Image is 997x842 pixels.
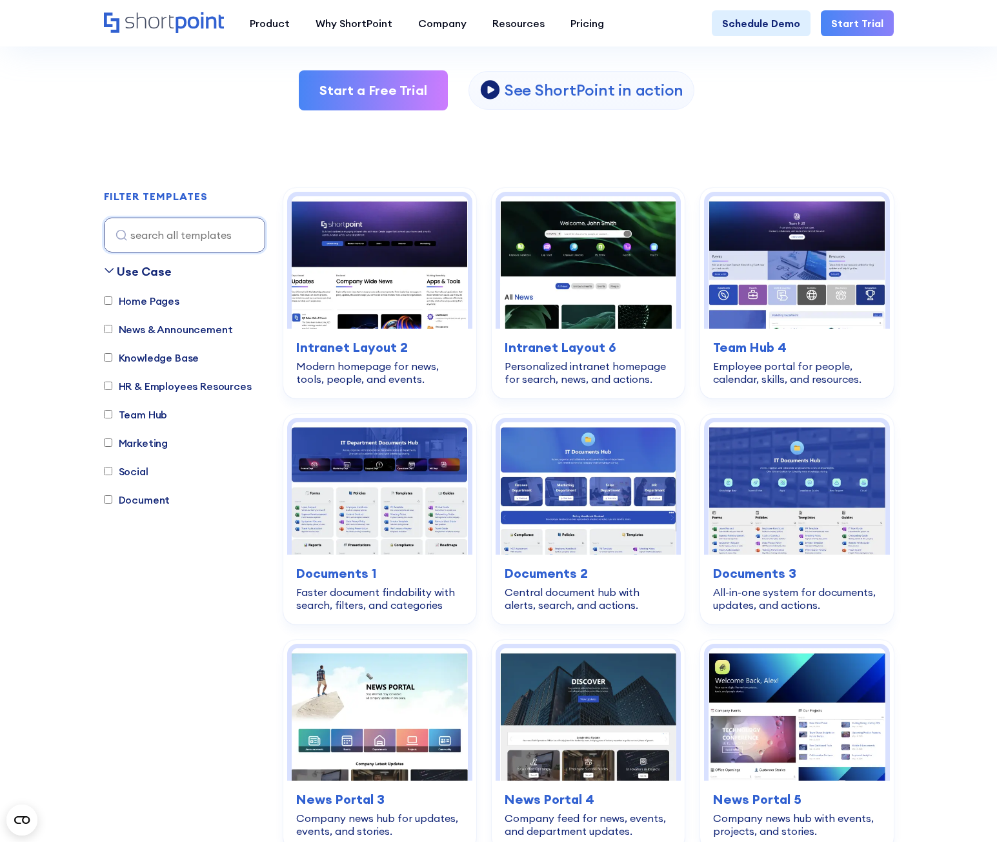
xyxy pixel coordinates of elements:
h3: Intranet Layout 2 [296,338,463,357]
a: open lightbox [468,71,694,110]
label: Marketing [104,435,168,451]
h3: Team Hub 4 [713,338,880,357]
a: Home [104,12,224,34]
img: News Portal 5 – Intranet Company News Template: Company news hub with events, projects, and stories. [709,648,885,781]
input: Knowledge Base [104,353,112,362]
a: Team Hub 4 – SharePoint Employee Portal Template: Employee portal for people, calendar, skills, a... [700,188,893,398]
h3: News Portal 3 [296,790,463,809]
a: Documents 2 – Document Management Template: Central document hub with alerts, search, and actions... [492,414,685,624]
h3: Documents 1 [296,564,463,583]
img: News Portal 4 – Intranet Feed Template: Company feed for news, events, and department updates. [500,648,676,781]
div: FILTER TEMPLATES [104,191,208,201]
label: Home Pages [104,293,179,309]
button: Open CMP widget [6,805,37,836]
label: Social [104,464,148,479]
h3: Documents 3 [713,564,880,583]
label: Knowledge Base [104,350,199,365]
div: Modern homepage for news, tools, people, and events. [296,360,463,385]
label: HR & Employees Resources [104,378,252,394]
input: Social [104,467,112,475]
div: Central document hub with alerts, search, and actions. [505,586,672,611]
label: Document [104,492,170,508]
h3: News Portal 4 [505,790,672,809]
label: Team Hub [104,407,168,422]
div: Pricing [570,15,604,31]
img: Intranet Layout 2 – SharePoint Homepage Design: Modern homepage for news, tools, people, and events. [292,196,468,329]
img: Team Hub 4 – SharePoint Employee Portal Template: Employee portal for people, calendar, skills, a... [709,196,885,329]
div: Company feed for news, events, and department updates. [505,812,672,837]
label: News & Announcement [104,322,233,337]
a: Documents 3 – Document Management System Template: All-in-one system for documents, updates, and ... [700,414,893,624]
h3: Documents 2 [505,564,672,583]
input: Marketing [104,438,112,447]
input: Home Pages [104,296,112,305]
a: Start Trial [821,10,894,36]
a: Product [237,10,303,36]
h3: News Portal 5 [713,790,880,809]
a: Intranet Layout 2 – SharePoint Homepage Design: Modern homepage for news, tools, people, and even... [283,188,476,398]
p: See ShortPoint in action [505,80,683,100]
a: Intranet Layout 6 – SharePoint Homepage Design: Personalized intranet homepage for search, news, ... [492,188,685,398]
h2: Site, intranet, and page templates built for modern SharePoint Intranet. [104,36,894,47]
div: Why ShortPoint [316,15,392,31]
a: Company [405,10,479,36]
img: Documents 2 – Document Management Template: Central document hub with alerts, search, and actions. [500,422,676,555]
input: HR & Employees Resources [104,382,112,390]
img: Intranet Layout 6 – SharePoint Homepage Design: Personalized intranet homepage for search, news, ... [500,196,676,329]
div: Use Case [117,263,172,280]
input: search all templates [104,218,265,252]
a: Resources [479,10,558,36]
a: Schedule Demo [712,10,811,36]
a: Why ShortPoint [303,10,405,36]
img: News Portal 3 – SharePoint Newsletter Template: Company news hub for updates, events, and stories. [292,648,468,781]
img: Documents 1 – SharePoint Document Library Template: Faster document findability with search, filt... [292,422,468,555]
input: News & Announcement [104,325,112,333]
input: Document [104,495,112,504]
a: Pricing [558,10,617,36]
div: Personalized intranet homepage for search, news, and actions. [505,360,672,385]
div: Resources [492,15,545,31]
div: All-in-one system for documents, updates, and actions. [713,586,880,611]
iframe: Chat Widget [765,692,997,842]
a: Documents 1 – SharePoint Document Library Template: Faster document findability with search, filt... [283,414,476,624]
h3: Intranet Layout 6 [505,338,672,357]
a: Start a Free Trial [299,70,448,110]
input: Team Hub [104,410,112,418]
img: Documents 3 – Document Management System Template: All-in-one system for documents, updates, and ... [709,422,885,555]
div: Faster document findability with search, filters, and categories [296,586,463,611]
div: Product [250,15,290,31]
div: Company [418,15,467,31]
div: Employee portal for people, calendar, skills, and resources. [713,360,880,385]
div: Company news hub for updates, events, and stories. [296,812,463,837]
div: Company news hub with events, projects, and stories. [713,812,880,837]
